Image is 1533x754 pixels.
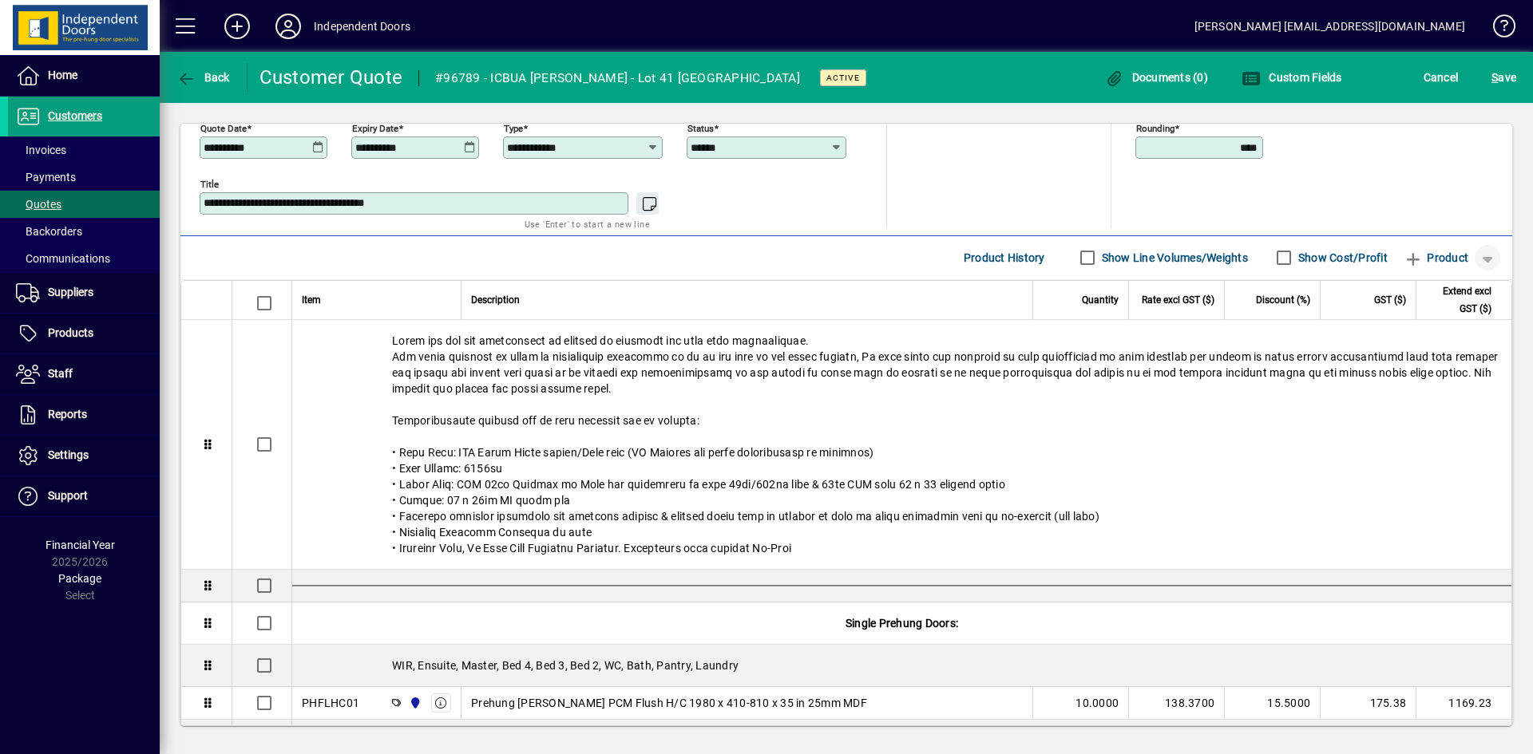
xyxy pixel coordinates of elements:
[48,367,73,380] span: Staff
[8,56,160,96] a: Home
[1404,245,1468,270] span: Product
[405,694,423,712] span: Cromwell Central Otago
[964,245,1045,270] span: Product History
[314,14,410,39] div: Independent Doors
[352,122,398,133] mat-label: Expiry date
[1491,65,1516,90] span: ave
[1136,122,1175,133] mat-label: Rounding
[1295,250,1388,266] label: Show Cost/Profit
[1242,71,1342,84] span: Custom Fields
[826,73,860,83] span: Active
[8,395,160,435] a: Reports
[16,198,61,211] span: Quotes
[1256,291,1310,309] span: Discount (%)
[8,354,160,394] a: Staff
[48,326,93,339] span: Products
[1374,291,1406,309] span: GST ($)
[1320,687,1416,720] td: 175.38
[1104,71,1208,84] span: Documents (0)
[1194,14,1465,39] div: [PERSON_NAME] [EMAIL_ADDRESS][DOMAIN_NAME]
[292,602,1511,644] div: Single Prehung Doors:
[58,572,101,585] span: Package
[1487,63,1520,92] button: Save
[525,215,650,233] mat-hint: Use 'Enter' to start a new line
[1424,65,1459,90] span: Cancel
[8,273,160,313] a: Suppliers
[8,314,160,353] a: Products
[687,122,714,133] mat-label: Status
[504,122,523,133] mat-label: Type
[1099,250,1248,266] label: Show Line Volumes/Weights
[16,225,82,238] span: Backorders
[1224,687,1320,720] td: 15.5000
[292,645,1511,686] div: WIR, Ensuite, Master, Bed 4, Bed 3, Bed 2, WC, Bath, Pantry, Laundry
[471,695,867,711] span: Prehung [PERSON_NAME] PCM Flush H/C 1980 x 410-810 x 35 in 25mm MDF
[8,191,160,218] a: Quotes
[46,539,115,551] span: Financial Year
[957,243,1052,272] button: Product History
[1075,695,1119,711] span: 10.0000
[8,245,160,272] a: Communications
[160,63,248,92] app-page-header-button: Back
[1142,291,1214,309] span: Rate excl GST ($)
[176,71,230,84] span: Back
[172,63,234,92] button: Back
[302,695,359,711] div: PHFLHC01
[8,476,160,516] a: Support
[1491,71,1498,84] span: S
[200,122,247,133] mat-label: Quote date
[16,252,110,265] span: Communications
[292,320,1511,569] div: Lorem ips dol sit ametconsect ad elitsed do eiusmodt inc utla etdo magnaaliquae. Adm venia quisno...
[1416,687,1511,720] td: 1169.23
[1100,63,1212,92] button: Documents (0)
[212,12,263,41] button: Add
[1396,243,1476,272] button: Product
[48,286,93,298] span: Suppliers
[8,164,160,191] a: Payments
[435,65,800,91] div: #96789 - ICBUA [PERSON_NAME] - Lot 41 [GEOGRAPHIC_DATA]
[8,436,160,476] a: Settings
[48,69,77,81] span: Home
[1426,282,1491,318] span: Extend excl GST ($)
[1481,3,1513,55] a: Knowledge Base
[259,65,403,90] div: Customer Quote
[1420,63,1463,92] button: Cancel
[1139,695,1214,711] div: 138.3700
[1082,291,1119,309] span: Quantity
[16,144,66,156] span: Invoices
[8,136,160,164] a: Invoices
[8,218,160,245] a: Backorders
[48,408,87,420] span: Reports
[263,12,314,41] button: Profile
[302,291,321,309] span: Item
[48,448,89,461] span: Settings
[1238,63,1346,92] button: Custom Fields
[471,291,520,309] span: Description
[48,489,88,502] span: Support
[16,171,76,184] span: Payments
[48,109,102,122] span: Customers
[200,178,219,189] mat-label: Title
